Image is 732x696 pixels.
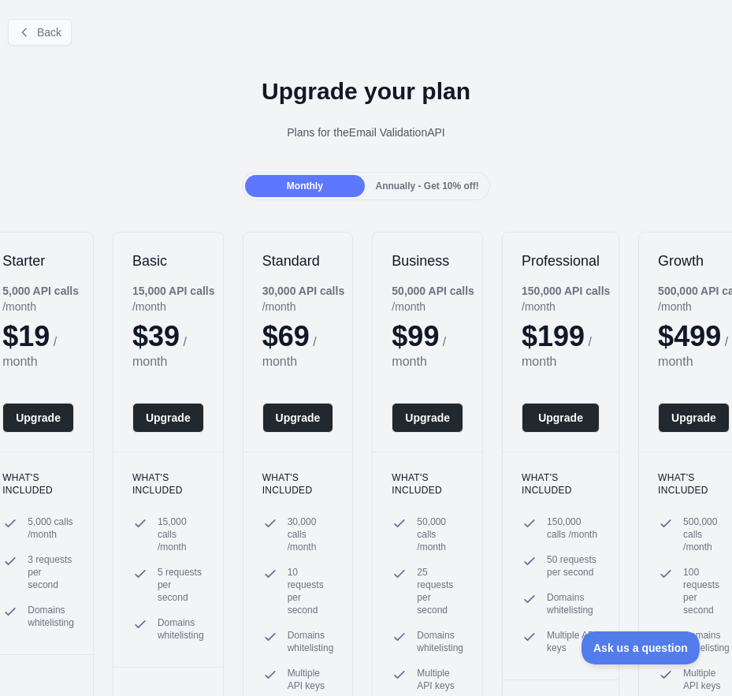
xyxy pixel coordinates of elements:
span: Domains whitelisting [683,629,730,654]
span: Domains whitelisting [417,629,463,654]
span: Domains whitelisting [547,591,600,616]
span: Multiple API keys [547,629,600,654]
span: 25 requests per second [417,566,463,616]
iframe: Toggle Customer Support [582,631,700,664]
span: 10 requests per second [288,566,334,616]
span: Domains whitelisting [158,616,204,642]
span: 5 requests per second [158,566,204,604]
span: 100 requests per second [683,566,730,616]
span: Domains whitelisting [288,629,334,654]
